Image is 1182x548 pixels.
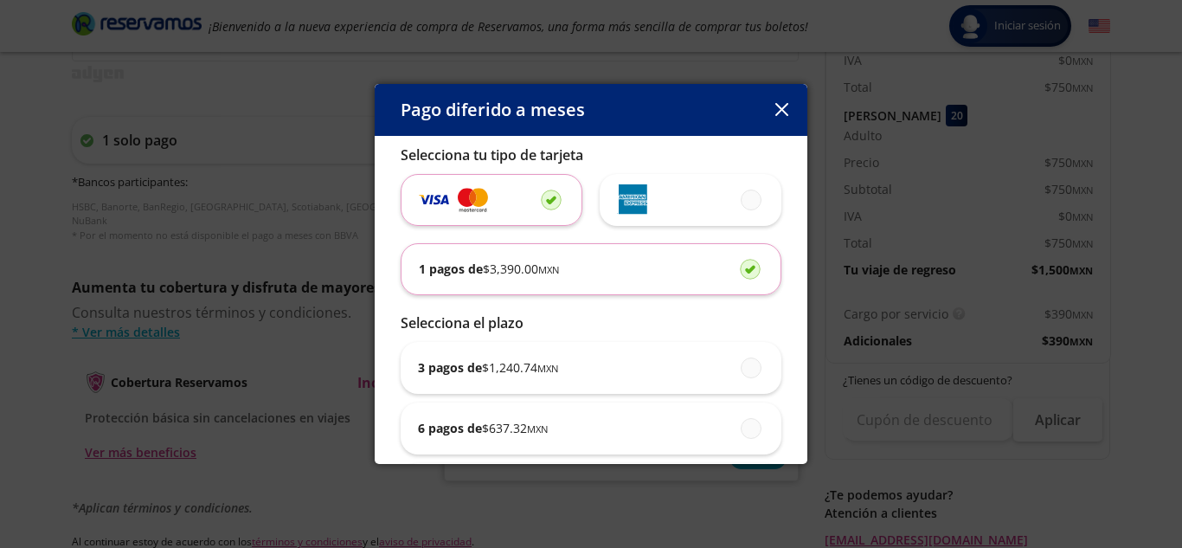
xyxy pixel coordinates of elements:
small: MXN [527,422,548,435]
p: Pago diferido a meses [401,97,585,123]
p: 1 pagos de [419,260,559,278]
span: $ 637.32 [482,419,548,437]
p: Selecciona el plazo [401,313,781,333]
span: $ 1,240.74 [482,358,558,377]
small: MXN [537,362,558,375]
p: 6 pagos de [418,419,548,437]
img: svg+xml;base64,PD94bWwgdmVyc2lvbj0iMS4wIiBlbmNvZGluZz0iVVRGLTgiIHN0YW5kYWxvbmU9Im5vIj8+Cjxzdmcgd2... [458,186,488,214]
small: MXN [538,263,559,276]
img: svg+xml;base64,PD94bWwgdmVyc2lvbj0iMS4wIiBlbmNvZGluZz0iVVRGLTgiIHN0YW5kYWxvbmU9Im5vIj8+Cjxzdmcgd2... [617,184,647,215]
p: 3 pagos de [418,358,558,377]
p: Selecciona tu tipo de tarjeta [401,145,781,165]
span: $ 3,390.00 [483,260,559,278]
img: svg+xml;base64,PD94bWwgdmVyc2lvbj0iMS4wIiBlbmNvZGluZz0iVVRGLTgiIHN0YW5kYWxvbmU9Im5vIj8+Cjxzdmcgd2... [419,190,449,210]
